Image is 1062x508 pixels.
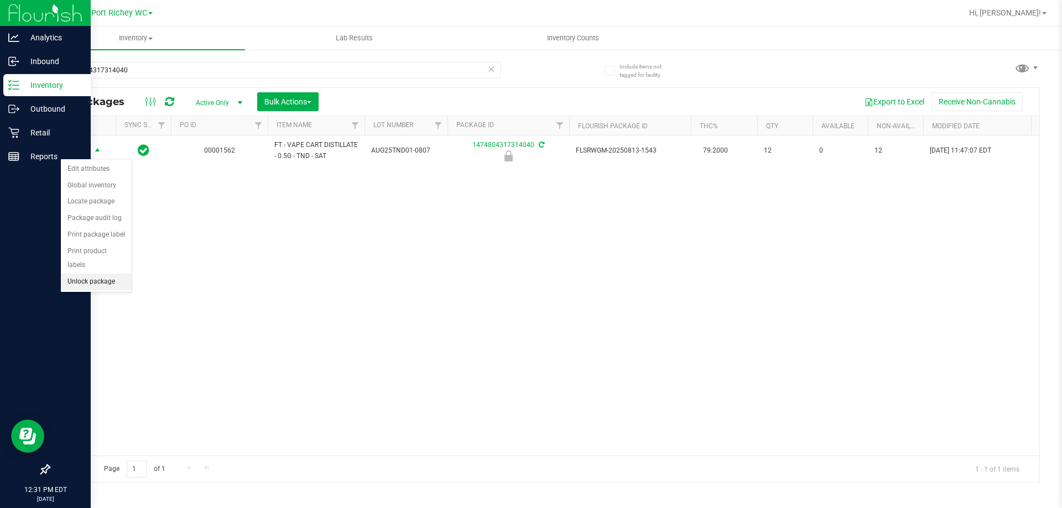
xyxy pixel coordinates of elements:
[472,141,534,149] a: 1474804317314040
[821,122,855,130] a: Available
[8,32,19,43] inline-svg: Analytics
[204,146,235,154] a: 00001562
[19,78,86,92] p: Inventory
[58,96,136,108] span: All Packages
[8,56,19,67] inline-svg: Inbound
[27,27,245,50] a: Inventory
[27,33,245,43] span: Inventory
[532,33,614,43] span: Inventory Counts
[619,62,675,79] span: Include items not tagged for facility
[127,460,147,478] input: 1
[966,460,1028,477] span: 1 - 1 of 1 items
[19,150,86,163] p: Reports
[257,92,319,111] button: Bulk Actions
[371,145,441,156] span: AUG25TND01-0807
[429,116,447,135] a: Filter
[874,145,917,156] span: 12
[153,116,171,135] a: Filter
[61,193,132,210] li: Locate package
[346,116,365,135] a: Filter
[8,127,19,138] inline-svg: Retail
[321,33,388,43] span: Lab Results
[700,122,718,130] a: THC%
[264,97,311,106] span: Bulk Actions
[931,92,1023,111] button: Receive Non-Cannabis
[464,27,682,50] a: Inventory Counts
[249,116,268,135] a: Filter
[245,27,464,50] a: Lab Results
[8,103,19,114] inline-svg: Outbound
[61,177,132,194] li: Global inventory
[857,92,931,111] button: Export to Excel
[5,495,86,503] p: [DATE]
[274,140,358,161] span: FT - VAPE CART DISTILLATE - 0.5G - TND - SAT
[456,121,494,129] a: Package ID
[930,145,991,156] span: [DATE] 11:47:07 EDT
[766,122,778,130] a: Qty
[576,145,684,156] span: FLSRWGM-20250813-1543
[969,8,1041,17] span: Hi, [PERSON_NAME]!
[61,274,132,290] li: Unlock package
[819,145,861,156] span: 0
[537,141,544,149] span: Sync from Compliance System
[61,227,132,243] li: Print package label
[73,8,147,18] span: New Port Richey WC
[764,145,806,156] span: 12
[11,420,44,453] iframe: Resource center
[49,62,501,78] input: Search Package ID, Item Name, SKU, Lot or Part Number...
[138,143,149,158] span: In Sync
[446,150,571,161] div: Newly Received
[95,460,174,478] span: Page of 1
[487,62,495,76] span: Clear
[91,143,105,159] span: select
[8,80,19,91] inline-svg: Inventory
[180,121,196,129] a: PO ID
[932,122,980,130] a: Modified Date
[19,31,86,44] p: Analytics
[19,126,86,139] p: Retail
[551,116,569,135] a: Filter
[697,143,733,159] span: 79.2000
[277,121,312,129] a: Item Name
[578,122,648,130] a: Flourish Package ID
[877,122,926,130] a: Non-Available
[124,121,167,129] a: Sync Status
[373,121,413,129] a: Lot Number
[5,485,86,495] p: 12:31 PM EDT
[19,102,86,116] p: Outbound
[19,55,86,68] p: Inbound
[8,151,19,162] inline-svg: Reports
[61,243,132,274] li: Print product labels
[61,161,132,177] li: Edit attributes
[61,210,132,227] li: Package audit log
